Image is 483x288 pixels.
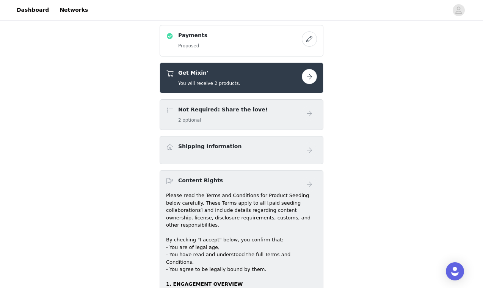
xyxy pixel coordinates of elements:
a: Networks [55,2,93,19]
div: Payments [160,25,323,56]
h4: Content Rights [178,177,223,185]
h4: Not Required: Share the love! [178,106,268,114]
div: Open Intercom Messenger [446,262,464,280]
div: avatar [455,4,462,16]
h5: 2 optional [178,117,268,124]
a: Dashboard [12,2,53,19]
strong: 1. ENGAGEMENT OVERVIEW [166,281,243,287]
h4: Shipping Information [178,142,241,150]
h4: Payments [178,31,207,39]
h5: You will receive 2 products. [178,80,240,87]
div: Not Required: Share the love! [160,99,323,130]
div: Shipping Information [160,136,323,164]
p: Please read the Terms and Conditions for Product Seeding below carefully. These Terms apply to al... [166,192,317,288]
h4: Get Mixin' [178,69,240,77]
div: Get Mixin' [160,63,323,93]
h5: Proposed [178,42,207,49]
